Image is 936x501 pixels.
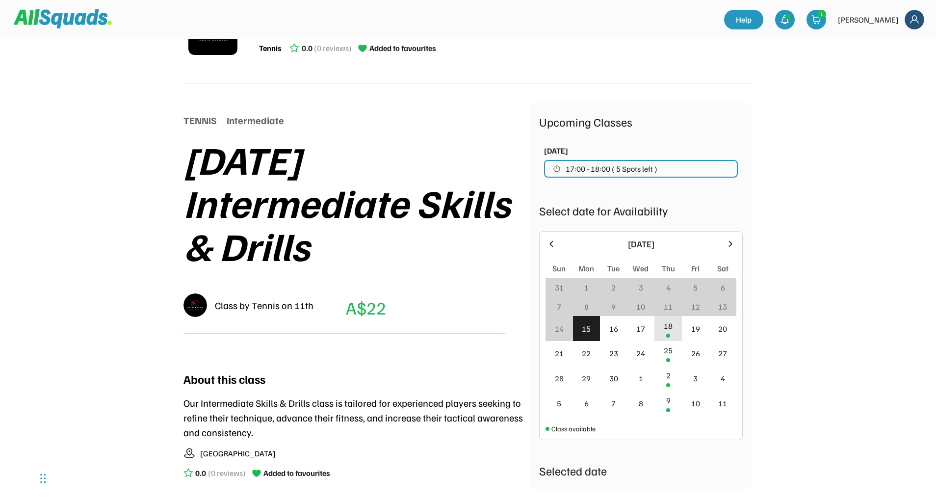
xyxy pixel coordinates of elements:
div: 19 [691,323,700,335]
div: 5 [557,397,561,409]
div: 4 [666,282,671,293]
div: Selected date [539,462,743,479]
a: Help [724,10,763,29]
div: [GEOGRAPHIC_DATA] [200,448,276,459]
img: shopping-cart-01%20%281%29.svg [811,15,821,25]
div: 27 [718,347,727,359]
div: 3 [693,372,698,384]
img: Frame%2018.svg [905,10,924,29]
div: (0 reviews) [314,42,352,54]
div: 16 [609,323,618,335]
div: Thu [662,263,675,274]
img: IMG_2979.png [183,293,207,317]
div: TENNIS [183,113,217,128]
div: Added to favourites [369,42,436,54]
div: Intermediate [227,113,284,128]
div: 10 [691,397,700,409]
div: Upcoming Classes [539,113,743,131]
div: 25 [664,344,673,356]
div: 10 [636,301,645,313]
span: 17:00 - 18:00 ( 5 Spots left ) [566,165,657,173]
div: 5 [693,282,698,293]
div: 6 [721,282,725,293]
div: 2 [611,282,616,293]
div: Sun [552,263,566,274]
div: About this class [183,370,265,388]
div: Tennis [259,42,282,54]
img: bell-03%20%281%29.svg [780,15,790,25]
div: 9 [666,395,671,406]
div: Fri [691,263,700,274]
div: 22 [582,347,591,359]
div: 18 [664,320,673,332]
div: 17 [636,323,645,335]
div: 31 [555,282,564,293]
div: 6 [584,397,589,409]
div: 11 [718,397,727,409]
div: 14 [555,323,564,335]
button: 17:00 - 18:00 ( 5 Spots left ) [544,160,738,178]
div: [PERSON_NAME] [838,14,899,26]
div: 24 [636,347,645,359]
div: 13 [718,301,727,313]
div: [DATE] [544,145,568,157]
div: Added to favourites [263,467,330,479]
div: Our Intermediate Skills & Drills class is tailored for experienced players seeking to refine thei... [183,396,529,440]
div: [DATE] [562,237,720,251]
div: 0.0 [302,42,312,54]
div: 1 [584,282,589,293]
div: 30 [609,372,618,384]
div: 8 [639,397,643,409]
div: 20 [718,323,727,335]
div: 0.0 [195,467,206,479]
div: 29 [582,372,591,384]
div: Wed [633,263,649,274]
img: Squad%20Logo.svg [14,9,112,28]
div: 28 [555,372,564,384]
div: Mon [578,263,594,274]
div: 12 [691,301,700,313]
div: Class by Tennis on 11th [215,298,313,313]
div: [DATE] Intermediate Skills & Drills [183,137,529,267]
div: 7 [611,397,616,409]
div: Tue [607,263,620,274]
div: 1 [818,10,826,18]
div: A$22 [346,294,386,321]
div: 11 [664,301,673,313]
div: 8 [584,301,589,313]
div: 2 [666,369,671,381]
div: 4 [721,372,725,384]
div: 21 [555,347,564,359]
div: 9 [611,301,616,313]
div: 23 [609,347,618,359]
div: 7 [557,301,561,313]
div: 26 [691,347,700,359]
div: 15 [582,323,591,335]
div: Sat [717,263,728,274]
div: 3 [639,282,643,293]
div: Select date for Availability [539,202,743,219]
div: Class available [551,423,596,434]
div: (0 reviews) [208,467,246,479]
div: 1 [639,372,643,384]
